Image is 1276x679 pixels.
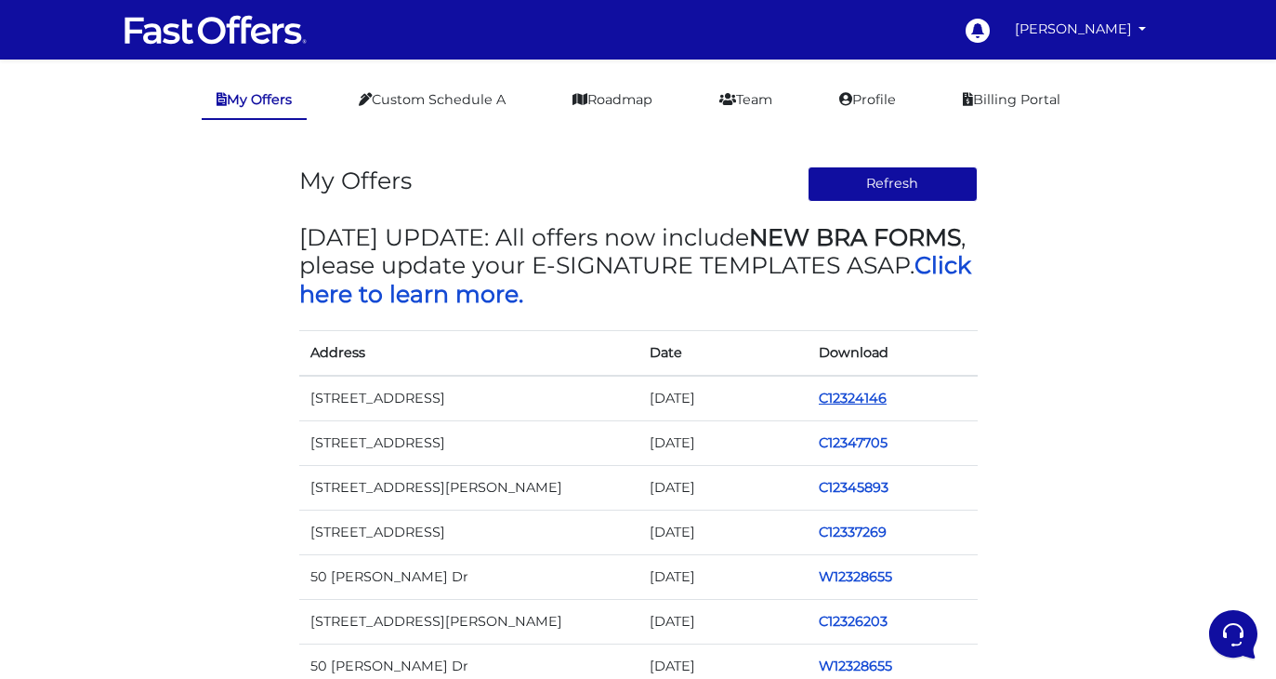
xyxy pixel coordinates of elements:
[42,334,304,353] input: Search for an Article...
[299,251,971,307] a: Click here to learn more.
[288,534,312,551] p: Help
[15,508,129,551] button: Home
[299,420,638,465] td: [STREET_ADDRESS]
[299,600,638,645] td: [STREET_ADDRESS][PERSON_NAME]
[299,376,638,421] td: [STREET_ADDRESS]
[30,166,67,203] img: dark
[638,376,809,421] td: [DATE]
[819,479,888,496] a: C12345893
[638,510,809,554] td: [DATE]
[344,82,520,118] a: Custom Schedule A
[160,534,213,551] p: Messages
[202,82,307,120] a: My Offers
[243,508,357,551] button: Help
[824,82,911,118] a: Profile
[30,294,126,309] span: Find an Answer
[299,330,638,376] th: Address
[819,524,887,540] a: C12337269
[15,15,312,104] h2: Hello [DEMOGRAPHIC_DATA] 👋
[78,186,286,205] p: Thank you for trying. We will escalate this matter and have the support team look into it as soon...
[1007,11,1154,47] a: [PERSON_NAME]
[78,164,286,182] span: Aura
[300,134,342,149] a: See all
[56,534,87,551] p: Home
[819,568,892,585] a: W12328655
[808,166,978,202] button: Refresh
[704,82,787,118] a: Team
[30,134,151,149] span: Your Conversations
[638,600,809,645] td: [DATE]
[808,330,978,376] th: Download
[299,166,412,194] h3: My Offers
[299,554,638,599] td: 50 [PERSON_NAME] Dr
[22,156,349,212] a: AuraThank you for trying. We will escalate this matter and have the support team look into it as ...
[948,82,1075,118] a: Billing Portal
[819,613,888,630] a: C12326203
[299,510,638,554] td: [STREET_ADDRESS]
[231,294,342,309] a: Open Help Center
[749,223,961,251] strong: NEW BRA FORMS
[819,434,888,451] a: C12347705
[638,420,809,465] td: [DATE]
[558,82,667,118] a: Roadmap
[1205,606,1261,662] iframe: Customerly Messenger Launcher
[638,330,809,376] th: Date
[30,220,342,257] button: Start a Conversation
[819,390,887,406] a: C12324146
[299,465,638,510] td: [STREET_ADDRESS][PERSON_NAME]
[134,231,260,246] span: Start a Conversation
[299,223,978,308] h3: [DATE] UPDATE: All offers now include , please update your E-SIGNATURE TEMPLATES ASAP.
[297,164,342,180] p: 7mo ago
[129,508,243,551] button: Messages
[638,465,809,510] td: [DATE]
[638,554,809,599] td: [DATE]
[819,658,892,674] a: W12328655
